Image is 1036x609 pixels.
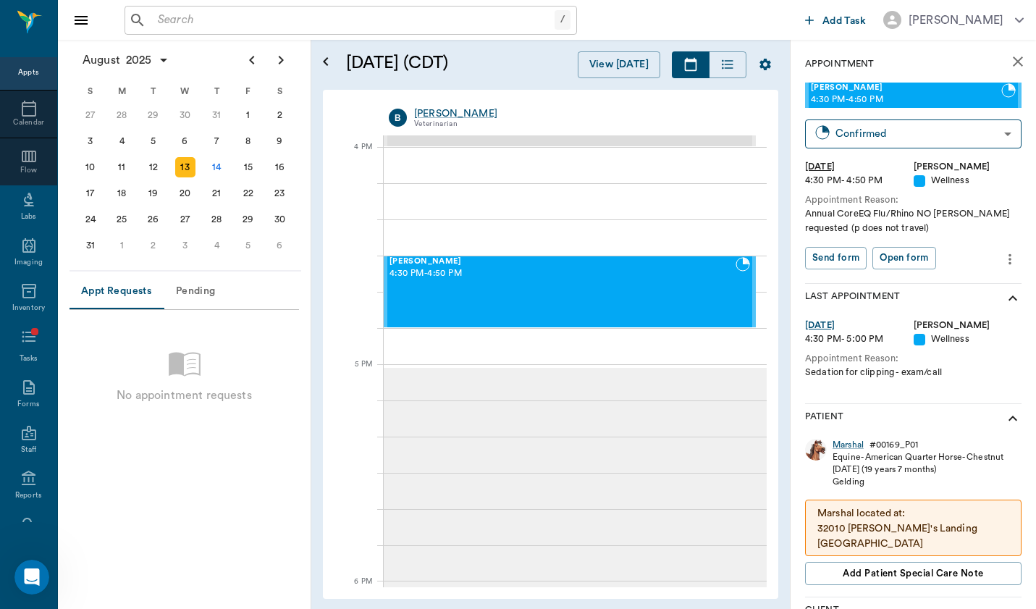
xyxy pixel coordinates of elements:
button: go back [9,6,37,33]
span: [PERSON_NAME] [811,83,1001,93]
h1: [PERSON_NAME] [70,7,164,18]
div: Imaging [14,257,43,268]
button: Close drawer [67,6,96,35]
div: Thursday, August 7, 2025 [206,131,227,151]
b: URGENT [59,273,105,285]
div: Tuesday, August 12, 2025 [143,157,164,177]
div: Sedation for clipping - exam/call [805,366,1022,379]
div: Appts [18,67,38,78]
div: Reports [15,490,42,501]
div: Friday, August 8, 2025 [238,131,258,151]
li: For issues, we’ll respond during our regular business hours. [34,370,226,397]
div: Labs [21,211,36,222]
div: Monday, August 4, 2025 [111,131,132,151]
div: Our team is available [DATE] through [DATE], 9:00 AM to 5:00 PM CT. Outside of business hours, we... [12,144,237,427]
div: # 00169_P01 [869,439,918,451]
button: Gif picker [46,474,57,486]
div: S [75,80,106,102]
div: Thursday, July 31, 2025 [206,105,227,125]
div: Sunday, August 24, 2025 [80,209,101,230]
div: Appointment Reason: [805,193,1022,207]
div: Tasks [20,353,38,364]
div: Inventory [12,303,45,314]
div: Friday, August 15, 2025 [238,157,258,177]
div: Thursday, September 4, 2025 [206,235,227,256]
button: Send a message… [248,469,271,492]
div: Staff [21,445,36,455]
div: Friday, September 5, 2025 [238,235,258,256]
button: close [1003,47,1032,76]
div: Gelding [833,476,1003,488]
div: Coco says… [12,144,278,439]
p: Last Appointment [805,290,900,307]
div: Friday, August 22, 2025 [238,183,258,203]
div: M [106,80,138,102]
div: Equine - American Quarter Horse - Chestnut [833,451,1003,463]
div: Monday, September 1, 2025 [111,235,132,256]
div: [DATE] [805,319,914,332]
div: / [555,10,570,30]
span: Add patient Special Care Note [843,566,983,581]
div: Tuesday, July 29, 2025 [143,105,164,125]
div: W [169,80,201,102]
div: Forms [17,399,39,410]
p: No appointment requests [117,387,251,404]
div: Tuesday, August 26, 2025 [143,209,164,230]
div: [PERSON_NAME] [914,160,1022,174]
div: Saturday, August 9, 2025 [269,131,290,151]
div: 4:30 PM - 4:50 PM [805,174,914,188]
img: Profile image for Lizbeth [41,8,64,31]
div: S [264,80,295,102]
span: 2025 [123,50,155,70]
div: 6 PM [334,574,372,589]
div: Sunday, August 3, 2025 [80,131,101,151]
button: Open form [872,247,935,269]
svg: show more [1004,410,1022,427]
div: Wednesday, July 30, 2025 [175,105,195,125]
div: Wednesday, September 3, 2025 [175,235,195,256]
div: Confirmed [835,125,998,142]
img: Profile Image [805,439,827,461]
div: Today, Thursday, August 14, 2025 [206,157,227,177]
button: August2025 [75,46,177,75]
div: Tuesday, August 19, 2025 [143,183,164,203]
h5: [DATE] (CDT) [346,51,507,75]
div: Monday, August 25, 2025 [111,209,132,230]
div: Saturday, August 2, 2025 [269,105,290,125]
div: Appointment request tabs [70,274,299,309]
p: Active [70,18,99,33]
span: [PERSON_NAME] [389,257,736,266]
button: Emoji picker [22,474,34,486]
div: ON 2 - yes I am under all messages, but there are several not showing up [64,96,266,124]
div: Annual CoreEQ Flu/Rhino NO [PERSON_NAME] requested (p does not travel) [805,207,1022,235]
div: Saturday, September 6, 2025 [269,235,290,256]
div: 4 PM [334,140,372,176]
a: Marshal [833,439,864,451]
div: [PERSON_NAME] [414,106,750,121]
div: [DATE] [12,67,278,87]
button: Previous page [237,46,266,75]
div: Appointment Reason: [805,352,1022,366]
input: Search [152,10,555,30]
div: 5 PM [334,357,372,393]
b: non-urgent [50,371,114,382]
div: Sunday, August 10, 2025 [80,157,101,177]
span: 4:30 PM - 4:50 PM [811,93,1001,107]
div: Monday, August 11, 2025 [111,157,132,177]
div: Our team is available [DATE] through [DATE], 9:00 AM to 5:00 PM CT. Outside of business hours, we... [23,153,226,238]
div: [PERSON_NAME] [914,319,1022,332]
span: 4:30 PM - 4:50 PM [389,266,736,281]
textarea: Message… [12,444,277,469]
div: ON 2 - yes I am under all messages, but there are several not showing up [52,87,278,133]
div: Tuesday, August 5, 2025 [143,131,164,151]
div: Sunday, July 27, 2025 [80,105,101,125]
div: Veterinarian [414,118,750,130]
button: more [998,247,1022,272]
div: Brittany says… [12,87,278,144]
div: Thank you! [23,404,226,419]
div: Brittany says… [12,439,278,553]
button: Next page [266,46,295,75]
span: August [80,50,123,70]
div: Thursday, August 28, 2025 [206,209,227,230]
p: Appointment [805,57,874,71]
